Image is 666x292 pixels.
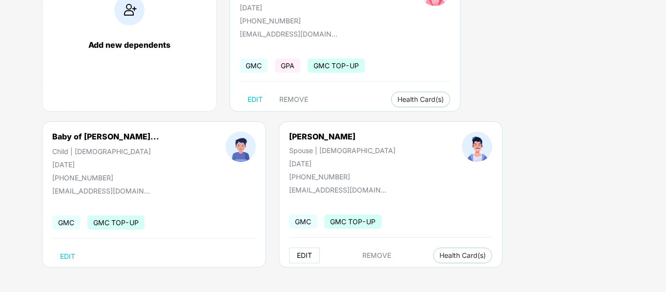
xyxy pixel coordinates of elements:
[52,249,83,264] button: EDIT
[240,17,354,25] div: [PHONE_NUMBER]
[52,147,159,156] div: Child | [DEMOGRAPHIC_DATA]
[60,253,75,260] span: EDIT
[324,214,381,229] span: GMC TOP-UP
[271,92,316,107] button: REMOVE
[226,132,256,162] img: profileImage
[240,30,337,38] div: [EMAIL_ADDRESS][DOMAIN_NAME]
[362,252,391,259] span: REMOVE
[87,215,145,230] span: GMC TOP-UP
[354,248,399,263] button: REMOVE
[462,132,492,162] img: profileImage
[289,214,317,229] span: GMC
[289,186,387,194] div: [EMAIL_ADDRESS][DOMAIN_NAME]
[433,248,492,263] button: Health Card(s)
[240,3,354,12] div: [DATE]
[289,146,395,155] div: Spouse | [DEMOGRAPHIC_DATA]
[289,132,395,141] div: [PERSON_NAME]
[275,58,300,73] span: GPA
[289,159,395,168] div: [DATE]
[52,160,159,169] div: [DATE]
[308,58,365,73] span: GMC TOP-UP
[279,96,308,103] span: REMOVE
[52,187,150,195] div: [EMAIL_ADDRESS][DOMAIN_NAME]
[52,132,159,141] div: Baby of [PERSON_NAME]...
[52,174,159,182] div: [PHONE_NUMBER]
[391,92,450,107] button: Health Card(s)
[289,248,320,263] button: EDIT
[248,96,263,103] span: EDIT
[289,173,395,181] div: [PHONE_NUMBER]
[397,97,444,102] span: Health Card(s)
[439,253,486,258] span: Health Card(s)
[52,40,207,50] div: Add new dependents
[297,252,312,259] span: EDIT
[52,215,80,230] span: GMC
[240,92,271,107] button: EDIT
[240,58,268,73] span: GMC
